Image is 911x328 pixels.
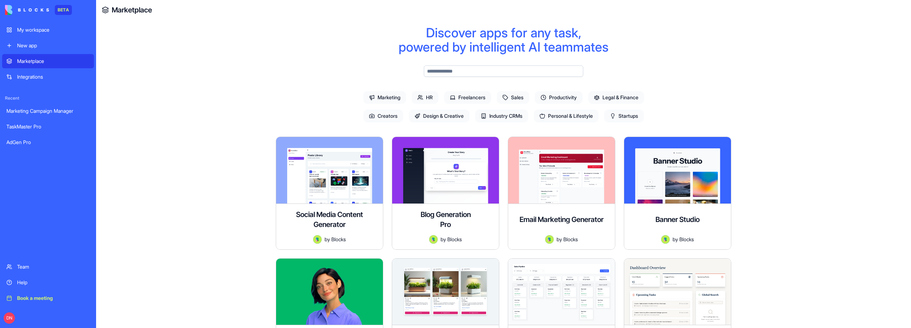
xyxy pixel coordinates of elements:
span: Creators [363,110,403,122]
span: Marketing [363,91,406,104]
span: by [673,236,678,243]
a: Team [2,260,94,274]
span: Design & Creative [409,110,469,122]
span: Industry CRMs [475,110,528,122]
span: Blocks [679,236,694,243]
div: BETA [55,5,72,15]
div: Blog Generation Pro [398,210,493,229]
span: by [325,236,330,243]
a: TaskMaster Pro [2,120,94,134]
a: Banner StudioAvatarbyBlocks [624,137,731,250]
span: HR [412,91,438,104]
div: My workspace [17,26,90,33]
a: Marketplace [2,54,94,68]
img: Avatar [429,235,438,244]
a: Integrations [2,70,94,84]
span: Blocks [447,236,462,243]
a: Help [2,275,94,290]
span: Startups [604,110,644,122]
a: Blog Generation ProAvatarbyBlocks [392,137,499,250]
div: Email Marketing Generator [514,210,609,229]
span: Legal & Finance [588,91,644,104]
div: TaskMaster Pro [6,123,90,130]
span: Freelancers [444,91,491,104]
h4: Banner Studio [655,215,700,224]
a: New app [2,38,94,53]
img: Avatar [313,235,322,244]
span: Blocks [331,236,346,243]
div: Help [17,279,90,286]
span: Personal & Lifestyle [534,110,599,122]
h4: Email Marketing Generator [520,215,604,224]
div: Marketing Campaign Manager [6,107,90,115]
div: Banner Studio [630,210,725,229]
a: Marketplace [112,5,152,15]
a: My workspace [2,23,94,37]
img: Avatar [661,235,670,244]
a: AdGen Pro [2,135,94,149]
span: Productivity [535,91,583,104]
div: New app [17,42,90,49]
span: DN [4,312,15,324]
div: Team [17,263,90,270]
span: Sales [497,91,529,104]
span: Blocks [563,236,578,243]
a: BETA [5,5,72,15]
a: Book a meeting [2,291,94,305]
span: by [557,236,562,243]
a: Social Media Content GeneratorAvatarbyBlocks [276,137,383,250]
h4: Social Media Content Generator [282,210,377,229]
div: Marketplace [17,58,90,65]
span: by [441,236,446,243]
h4: Blog Generation Pro [417,210,474,229]
a: Marketing Campaign Manager [2,104,94,118]
div: Book a meeting [17,295,90,302]
div: Integrations [17,73,90,80]
div: AdGen Pro [6,139,90,146]
span: Recent [2,95,94,101]
img: logo [5,5,49,15]
div: Discover apps for any task, powered by intelligent AI teammates [119,26,888,54]
a: Email Marketing GeneratorAvatarbyBlocks [508,137,615,250]
img: Avatar [545,235,554,244]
